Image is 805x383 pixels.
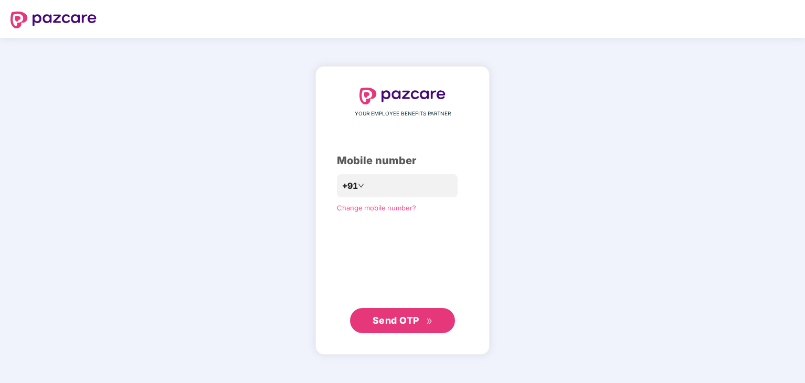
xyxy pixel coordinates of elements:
[358,183,364,189] span: down
[10,12,97,28] img: logo
[342,179,358,193] span: +91
[426,318,433,325] span: double-right
[350,308,455,333] button: Send OTPdouble-right
[337,204,416,212] a: Change mobile number?
[373,315,419,326] span: Send OTP
[355,110,451,118] span: YOUR EMPLOYEE BENEFITS PARTNER
[359,88,446,104] img: logo
[337,153,468,169] div: Mobile number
